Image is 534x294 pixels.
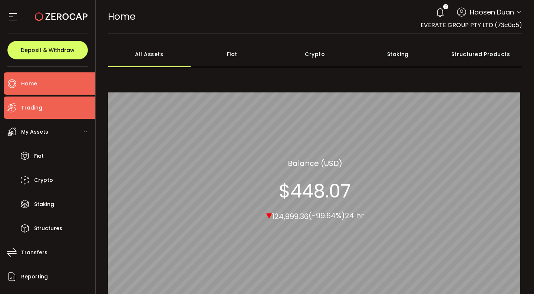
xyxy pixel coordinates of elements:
iframe: Chat Widget [446,214,534,294]
section: $448.07 [279,180,351,202]
span: Crypto [34,175,53,186]
span: Trading [21,102,42,113]
span: Structures [34,223,62,234]
div: All Assets [108,41,191,67]
span: (-99.64%) [309,210,345,221]
span: Staking [34,199,54,210]
span: ▾ [266,207,272,223]
button: Deposit & Withdraw [7,41,88,59]
section: Balance (USD) [288,157,342,169]
span: Home [108,10,135,23]
div: Staking [356,41,439,67]
span: Deposit & Withdraw [21,48,75,53]
span: 124,999.36 [272,211,309,221]
div: Crypto [274,41,357,67]
span: Haosen Duan [470,7,514,17]
span: 24 hr [345,210,364,221]
div: Structured Products [439,41,523,67]
span: EVERATE GROUP PTY LTD (73c0c5) [421,21,522,29]
span: Reporting [21,271,48,282]
span: My Assets [21,127,48,137]
div: Fiat [191,41,274,67]
span: Fiat [34,151,44,161]
span: 2 [445,4,446,9]
span: Transfers [21,247,47,258]
span: Home [21,78,37,89]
